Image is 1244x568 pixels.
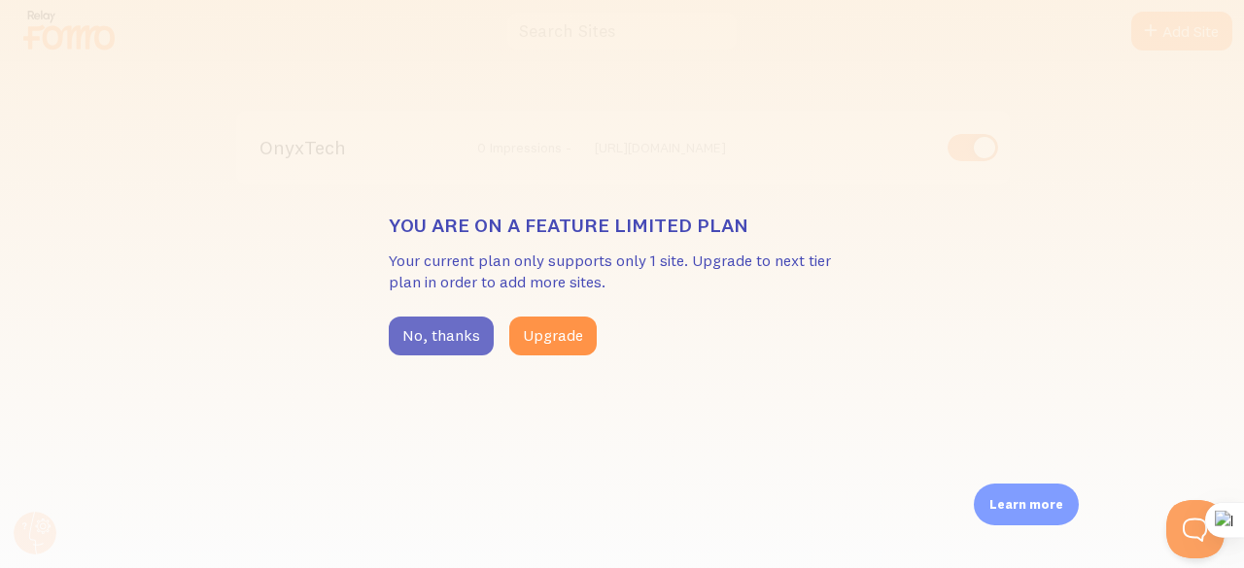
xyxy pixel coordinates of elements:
button: Upgrade [509,317,597,355]
iframe: Help Scout Beacon - Open [1166,500,1225,558]
button: No, thanks [389,317,494,355]
p: Your current plan only supports only 1 site. Upgrade to next tier plan in order to add more sites. [389,250,855,294]
div: Learn more [974,484,1079,525]
p: Learn more [989,495,1063,514]
h3: You are on a feature limited plan [389,213,855,238]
